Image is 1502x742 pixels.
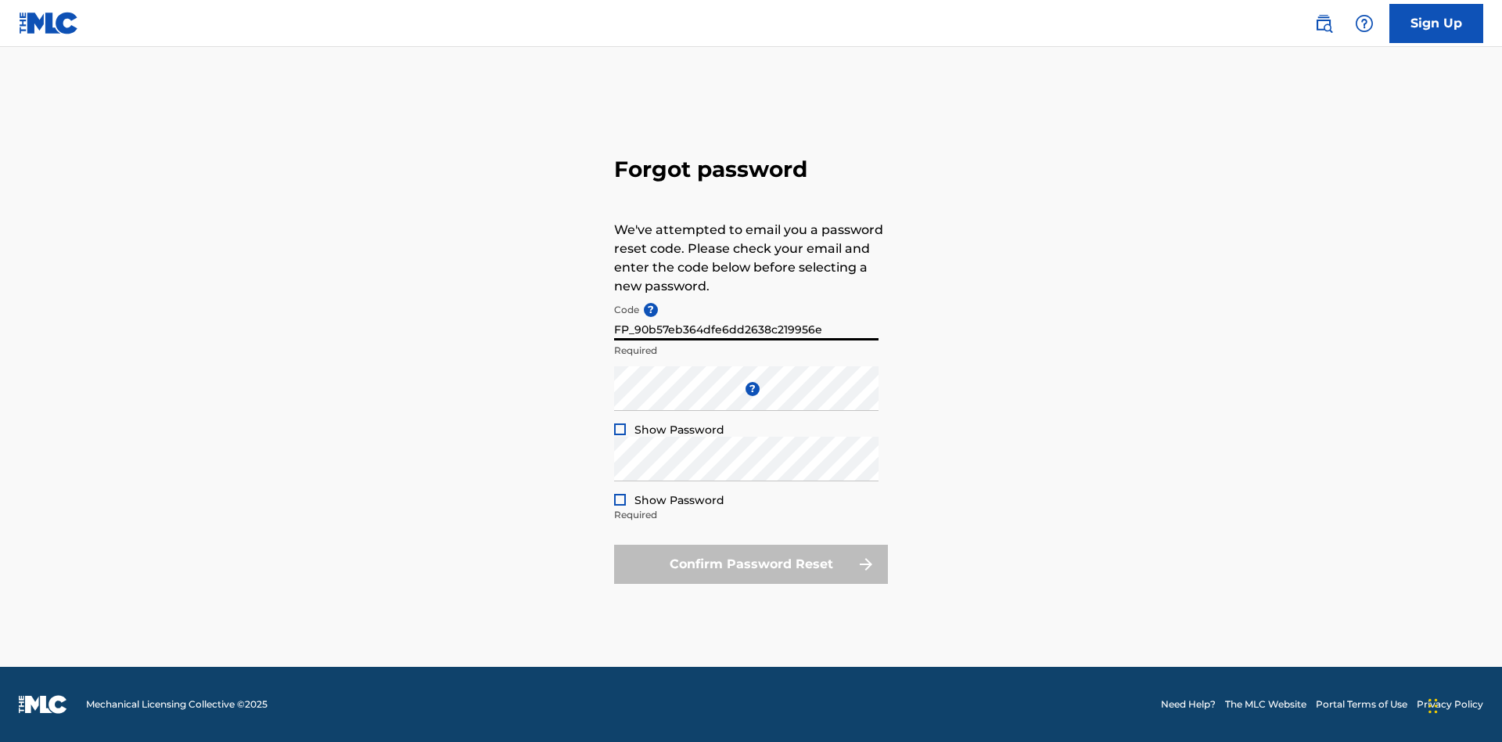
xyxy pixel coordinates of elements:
span: ? [746,382,760,396]
p: Required [614,344,879,358]
img: logo [19,695,67,714]
a: Public Search [1308,8,1339,39]
a: Need Help? [1161,697,1216,711]
div: Drag [1428,683,1438,729]
img: help [1355,14,1374,33]
p: We've attempted to email you a password reset code. Please check your email and enter the code be... [614,221,888,296]
img: search [1314,14,1333,33]
p: Required [614,508,879,522]
a: Portal Terms of Use [1316,697,1407,711]
span: Show Password [634,493,724,507]
iframe: Chat Widget [1424,667,1502,742]
a: The MLC Website [1225,697,1306,711]
img: MLC Logo [19,12,79,34]
a: Privacy Policy [1417,697,1483,711]
span: Show Password [634,423,724,437]
h3: Forgot password [614,156,888,183]
a: Sign Up [1389,4,1483,43]
div: Help [1349,8,1380,39]
span: ? [644,303,658,317]
span: Mechanical Licensing Collective © 2025 [86,697,268,711]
